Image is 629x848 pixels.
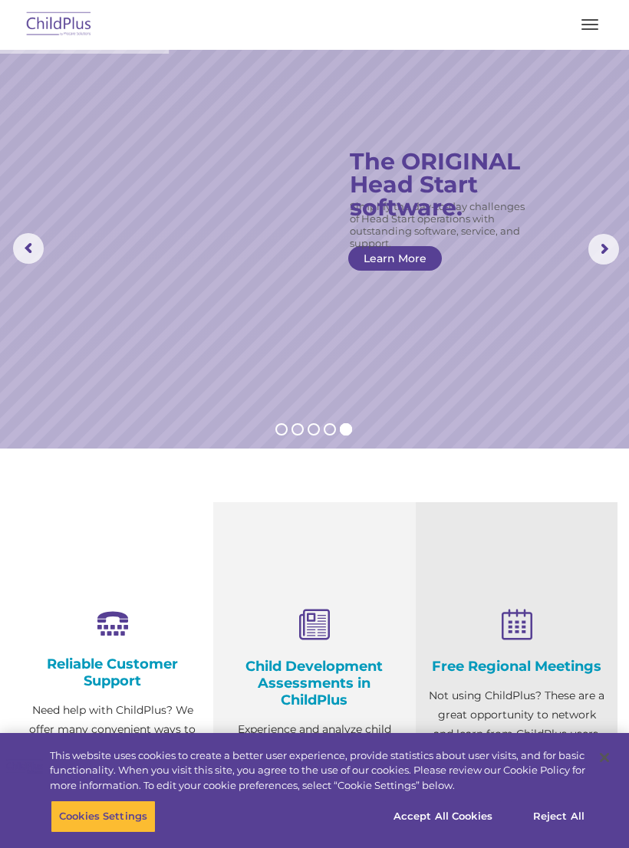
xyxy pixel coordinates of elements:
[23,656,202,689] h4: Reliable Customer Support
[50,748,585,794] div: This website uses cookies to create a better user experience, provide statistics about user visit...
[225,658,403,708] h4: Child Development Assessments in ChildPlus
[23,7,95,43] img: ChildPlus by Procare Solutions
[348,246,442,271] a: Learn More
[225,720,403,835] p: Experience and analyze child assessments and Head Start data management in one system with zero c...
[23,701,202,835] p: Need help with ChildPlus? We offer many convenient ways to contact our amazing Customer Support r...
[350,200,533,249] rs-layer: Simplify the day-to-day challenges of Head Start operations with outstanding software, service, a...
[427,686,606,782] p: Not using ChildPlus? These are a great opportunity to network and learn from ChildPlus users. Fin...
[350,150,545,219] rs-layer: The ORIGINAL Head Start software.
[511,800,607,833] button: Reject All
[385,800,501,833] button: Accept All Cookies
[51,800,156,833] button: Cookies Settings
[427,658,606,675] h4: Free Regional Meetings
[588,741,621,774] button: Close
